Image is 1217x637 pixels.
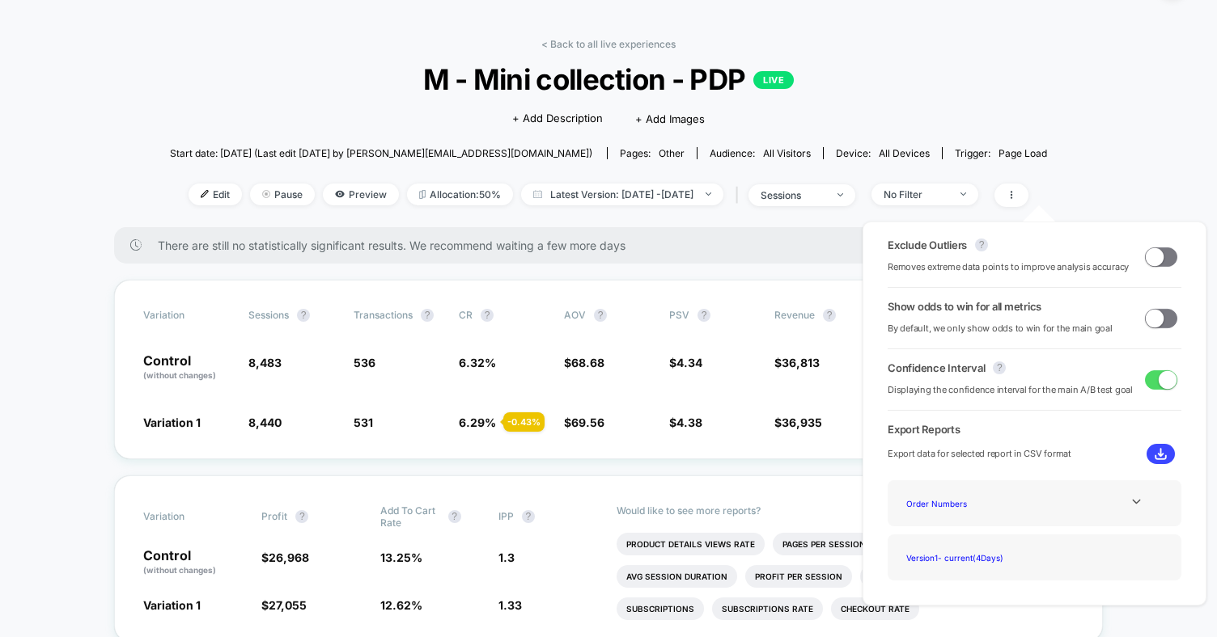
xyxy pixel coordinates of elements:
button: ? [522,510,535,523]
span: 8,483 [248,356,282,369]
span: all devices [879,147,930,159]
div: Audience: [710,147,811,159]
li: Subscriptions Rate [712,597,823,620]
span: All Visitors [763,147,811,159]
span: 531 [354,416,373,429]
img: calendar [533,190,542,198]
span: 1.33 [498,598,522,612]
div: Pages: [620,147,685,159]
button: ? [421,309,434,322]
a: < Back to all live experiences [541,38,676,50]
span: 8,440 [248,416,282,429]
span: 6.32 % [459,356,496,369]
span: (without changes) [143,370,216,380]
span: CR [459,309,473,321]
img: end [262,190,270,198]
img: download [1155,448,1167,460]
span: $ [669,416,702,429]
span: 4.38 [676,416,702,429]
span: Variation [143,504,232,529]
li: Pages Per Session [773,533,876,555]
li: Checkout Rate [831,597,919,620]
span: Add To Cart Rate [380,504,440,529]
div: - 0.43 % [503,412,545,432]
button: ? [481,309,494,322]
img: edit [201,190,209,198]
span: Removes extreme data points to improve analysis accuracy [888,259,1129,275]
p: Control [143,549,245,576]
span: 36,935 [782,416,822,429]
span: 12.62 % [380,598,422,612]
span: Show odds to win for all metrics [888,300,1041,313]
span: Profit [261,510,287,522]
button: ? [993,361,1006,374]
span: Latest Version: [DATE] - [DATE] [521,184,723,205]
span: Displaying the confidence interval for the main A/B test goal [888,382,1133,398]
span: 27,055 [269,598,307,612]
button: ? [594,309,607,322]
button: ? [823,309,836,322]
span: Pause [250,184,315,205]
span: 1.3 [498,551,515,564]
span: There are still no statistically significant results. We recommend waiting a few more days [158,238,1071,252]
span: Variation [143,309,232,322]
span: Transactions [354,309,413,321]
span: 69.56 [571,416,604,429]
div: sessions [761,189,825,201]
span: 68.68 [571,356,604,369]
span: $ [261,551,309,564]
span: M - Mini collection - PDP [214,62,1003,96]
button: ? [448,510,461,523]
span: Allocation: 50% [407,184,513,205]
span: 536 [354,356,375,369]
div: Order Numbers [900,492,1029,514]
span: Revenue [774,309,815,321]
img: end [960,192,966,196]
span: Export Reports [888,423,1181,436]
span: Start date: [DATE] (Last edit [DATE] by [PERSON_NAME][EMAIL_ADDRESS][DOMAIN_NAME]) [170,147,592,159]
span: Edit [189,184,242,205]
span: $ [669,356,702,369]
div: Version 1 - current ( 4 Days) [900,546,1029,568]
span: Confidence Interval [888,361,985,374]
span: 6.29 % [459,416,496,429]
span: $ [261,598,307,612]
span: $ [564,356,604,369]
span: Sessions [248,309,289,321]
span: $ [774,356,820,369]
span: AOV [564,309,586,321]
span: Variation 1 [143,416,201,429]
span: By default, we only show odds to win for the main goal [888,321,1113,336]
span: Page Load [999,147,1047,159]
span: Export data for selected report in CSV format [888,446,1071,462]
div: No Filter [884,188,948,200]
span: 26,968 [269,551,309,564]
span: Exclude Outliers [888,238,967,251]
li: Subscriptions [617,597,704,620]
span: $ [774,416,822,429]
span: Preview [323,184,399,205]
span: other [659,147,685,159]
li: Avg Session Duration [617,565,737,588]
p: Would like to see more reports? [617,504,1074,517]
span: + Add Images [635,112,705,125]
span: Variation 1 [143,598,201,612]
img: end [837,193,843,196]
button: ? [297,309,310,322]
span: (without changes) [143,565,216,575]
span: | [731,184,748,207]
img: end [706,192,711,196]
button: ? [295,510,308,523]
span: 4.34 [676,356,702,369]
span: $ [564,416,604,429]
p: LIVE [753,71,794,89]
button: ? [975,238,988,251]
button: ? [698,309,710,322]
div: Trigger: [955,147,1047,159]
span: Device: [823,147,942,159]
span: PSV [669,309,689,321]
li: Product Details Views Rate [617,533,765,555]
span: 13.25 % [380,551,422,564]
p: Control [143,354,232,382]
span: + Add Description [512,111,603,127]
